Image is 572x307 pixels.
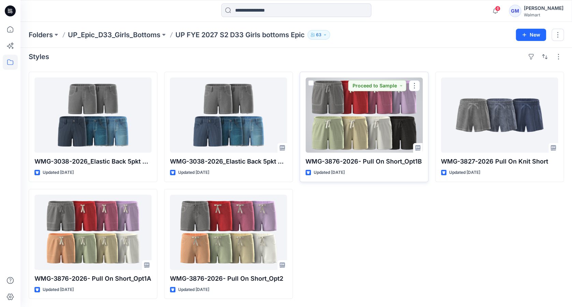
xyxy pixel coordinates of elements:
p: WMG-3827-2026 Pull On Knit Short [441,157,558,166]
a: UP_Epic_D33_Girls_Bottoms [68,30,160,40]
span: 6 [495,6,500,11]
button: 63 [308,30,330,40]
a: Folders [29,30,53,40]
p: WMG-3876-2026- Pull On Short_Opt1A [34,274,152,283]
a: WMG-3876-2026- Pull On Short_Opt2 [170,195,287,270]
p: WMG-3038-2026_Elastic Back 5pkt Denim Shorts 3 Inseam - Cost Opt [34,157,152,166]
p: 63 [316,31,321,39]
div: GM [509,5,521,17]
div: Walmart [524,12,563,17]
a: WMG-3876-2026- Pull On Short_Opt1B [305,78,423,153]
p: Updated [DATE] [314,169,345,176]
a: WMG-3038-2026_Elastic Back 5pkt Denim Shorts 3 Inseam - Cost Opt [34,78,152,153]
button: New [516,29,546,41]
a: WMG-3876-2026- Pull On Short_Opt1A [34,195,152,270]
a: WMG-3038-2026_Elastic Back 5pkt Denim Shorts 3 Inseam [170,78,287,153]
p: WMG-3876-2026- Pull On Short_Opt2 [170,274,287,283]
p: Updated [DATE] [43,286,74,293]
p: Updated [DATE] [43,169,74,176]
p: WMG-3876-2026- Pull On Short_Opt1B [305,157,423,166]
p: Updated [DATE] [449,169,480,176]
p: UP FYE 2027 S2 D33 Girls bottoms Epic [175,30,305,40]
h4: Styles [29,53,49,61]
p: WMG-3038-2026_Elastic Back 5pkt Denim Shorts 3 Inseam [170,157,287,166]
a: WMG-3827-2026 Pull On Knit Short [441,78,558,153]
div: [PERSON_NAME] [524,4,563,12]
p: Updated [DATE] [178,286,209,293]
p: Updated [DATE] [178,169,209,176]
